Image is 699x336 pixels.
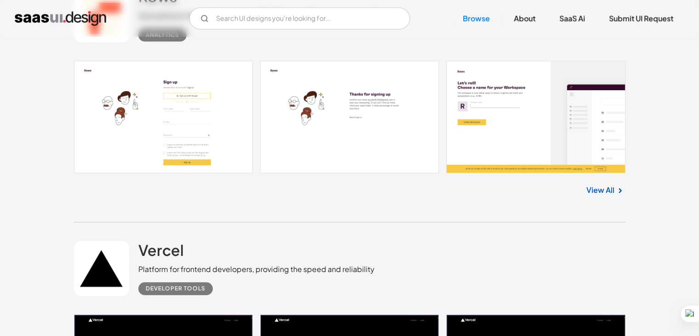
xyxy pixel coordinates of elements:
input: Search UI designs you're looking for... [189,7,410,29]
a: View All [586,185,614,196]
div: Developer tools [146,283,205,294]
a: SaaS Ai [548,8,596,29]
h2: Vercel [138,241,184,259]
div: Platform for frontend developers, providing the speed and reliability [138,264,375,275]
a: Submit UI Request [598,8,684,29]
form: Email Form [189,7,410,29]
a: Vercel [138,241,184,264]
a: Browse [452,8,501,29]
a: home [15,11,106,26]
a: About [503,8,546,29]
